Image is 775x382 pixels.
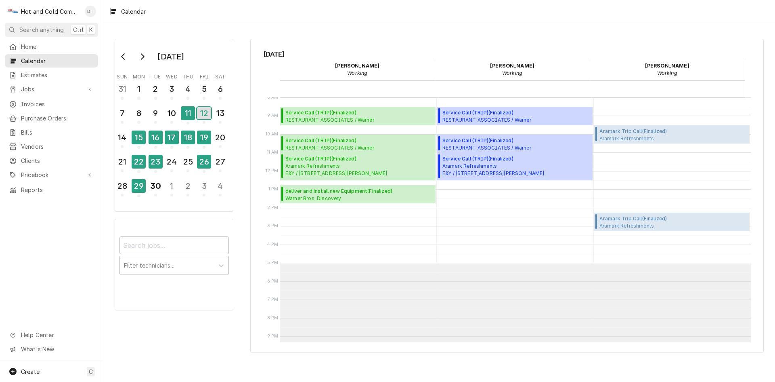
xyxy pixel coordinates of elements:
button: Go to next month [134,50,150,63]
span: 4 PM [265,241,281,248]
a: Bills [5,126,98,139]
span: Calendar [21,57,94,65]
div: Aramark Trip Call(Finalized)Aramark RefreshmentsSHOP REPAIR / [STREET_ADDRESS] [594,213,750,231]
span: 11 AM [265,149,281,156]
div: 3 [198,180,210,192]
span: Pricebook [21,171,82,179]
span: 3 PM [265,223,281,229]
div: Daryl Harris's Avatar [85,6,96,17]
div: 22 [132,155,146,169]
span: Aramark Refreshments SHOP REPAIR / [STREET_ADDRESS] [599,135,686,141]
span: 1 PM [266,186,281,192]
div: Service Call (TRIP)(Finalized)Aramark RefreshmentsE&Y / [STREET_ADDRESS][PERSON_NAME] [280,153,436,180]
span: 10 AM [264,131,281,137]
span: Aramark Trip Call ( Finalized ) [599,215,686,222]
div: H [7,6,19,17]
em: Working [657,70,677,76]
span: Purchase Orders [21,114,94,122]
div: 2 [182,180,194,192]
span: Service Call (TRIP) ( Finalized ) [442,109,538,116]
a: Go to Pricebook [5,168,98,182]
a: Go to What's New [5,342,98,356]
span: Service Call (TRIP) ( Finalized ) [285,137,433,144]
div: Aramark Trip Call(Finalized)Aramark RefreshmentsSHOP REPAIR / [STREET_ADDRESS] [594,125,750,144]
span: Search anything [19,25,64,34]
div: 10 [165,107,178,119]
span: Service Call (TRIP) ( Finalized ) [442,137,590,144]
a: Estimates [5,68,98,82]
span: Estimates [21,71,94,79]
div: 1 [165,180,178,192]
div: Calendar Calendar [250,39,764,353]
span: Service Call (TRIP) ( Finalized ) [442,155,545,163]
span: RESTAURANT ASSOCIATES / Warner [PERSON_NAME][GEOGRAPHIC_DATA][PERSON_NAME], [GEOGRAPHIC_DATA] [285,144,433,151]
span: Ctrl [73,25,84,34]
em: Working [347,70,367,76]
span: 12 PM [264,168,281,174]
a: Reports [5,183,98,196]
div: 3 [165,83,178,95]
a: Go to Help Center [5,328,98,342]
span: Vendors [21,142,94,151]
span: Aramark Refreshments E&Y / [STREET_ADDRESS][PERSON_NAME] [442,163,545,177]
div: 26 [197,155,211,169]
div: [Service] Service Call (TRIP) Aramark Refreshments E&Y / 55 Ivan Allen Jr Blvd NE 10th floor, Atl... [437,153,593,180]
div: 1 [132,83,145,95]
em: Working [502,70,522,76]
div: Hot and Cold Commercial Kitchens, Inc. [21,7,80,16]
div: Calendar Day Picker [115,39,233,212]
span: Aramark Refreshments E&Y / [STREET_ADDRESS][PERSON_NAME] [285,163,387,177]
button: Go to previous month [115,50,132,63]
div: 8 [132,107,145,119]
div: 4 [182,83,194,95]
span: RESTAURANT ASSOCIATES / Warner [PERSON_NAME][GEOGRAPHIC_DATA][PERSON_NAME], [GEOGRAPHIC_DATA] [442,144,590,151]
a: Invoices [5,97,98,111]
span: Create [21,368,40,375]
th: Sunday [114,71,130,80]
div: 4 [214,180,226,192]
div: 15 [132,131,146,144]
span: C [89,367,93,376]
div: DH [85,6,96,17]
div: Daryl Harris - Working [280,59,435,80]
th: Thursday [180,71,196,80]
div: 11 [181,106,195,120]
div: Service Call (TRIP)(Finalized)RESTAURANT ASSOCIATES / Warner[PERSON_NAME][GEOGRAPHIC_DATA][PERSON... [280,135,436,153]
div: 14 [116,131,128,144]
span: Aramark Trip Call ( Finalized ) [599,128,686,135]
span: Help Center [21,331,93,339]
div: David Harris - Working [435,59,590,80]
div: [Service] Aramark Trip Call Aramark Refreshments SHOP REPAIR / 2700 Hickory Grove Rd NW suite2, A... [594,125,750,144]
a: Vendors [5,140,98,153]
span: 7 PM [266,296,281,303]
div: 30 [149,180,162,192]
div: Service Call (TRIP)(Finalized)Aramark RefreshmentsE&Y / [STREET_ADDRESS][PERSON_NAME] [437,153,593,180]
a: Home [5,40,98,53]
a: Go to Jobs [5,82,98,96]
a: Purchase Orders [5,112,98,125]
span: 9 PM [265,333,281,340]
div: 21 [116,156,128,168]
div: 27 [214,156,226,168]
div: 31 [116,83,128,95]
span: What's New [21,345,93,353]
strong: [PERSON_NAME] [645,63,689,69]
a: Clients [5,154,98,167]
span: Service Call (TRIP) ( Finalized ) [285,155,387,163]
div: [Service] deliver and install new Equipment Warner Bros. Discovery Techwood Market / 1050 Techwoo... [280,185,436,204]
span: 9 AM [265,112,281,119]
div: 29 [132,179,146,193]
div: 13 [214,107,226,119]
strong: [PERSON_NAME] [335,63,379,69]
span: 8 PM [265,315,281,321]
div: 28 [116,180,128,192]
div: 20 [214,131,226,144]
div: [Service] Service Call (TRIP) RESTAURANT ASSOCIATES / Warner Williams Street / Williams St NW, At... [280,135,436,153]
div: 17 [165,131,179,144]
th: Friday [196,71,212,80]
span: Jobs [21,85,82,93]
div: 16 [149,131,163,144]
div: Calendar Filters [115,219,233,310]
div: 12 [197,107,211,119]
div: 18 [181,131,195,144]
